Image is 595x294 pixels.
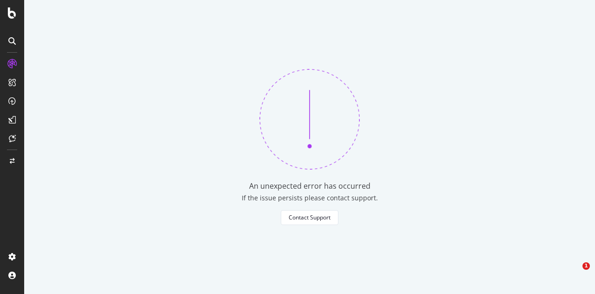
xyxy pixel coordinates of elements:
[289,213,331,221] div: Contact Support
[281,210,338,225] button: Contact Support
[242,193,378,203] div: If the issue persists please contact support.
[259,69,360,170] img: 370bne1z.png
[249,181,370,191] div: An unexpected error has occurred
[563,262,586,285] iframe: Intercom live chat
[582,262,590,270] span: 1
